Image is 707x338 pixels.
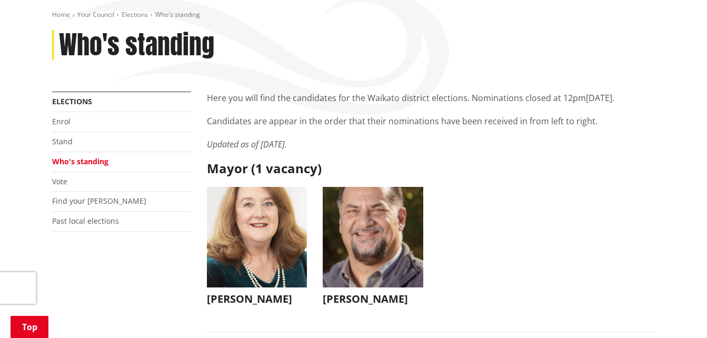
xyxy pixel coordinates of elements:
a: Who's standing [52,156,108,166]
a: Home [52,10,70,19]
a: Your Council [77,10,114,19]
nav: breadcrumb [52,11,655,19]
a: Elections [122,10,148,19]
a: Top [11,316,48,338]
strong: Mayor (1 vacancy) [207,160,322,177]
h3: [PERSON_NAME] [207,293,307,305]
img: WO-M__CHURCH_J__UwGuY [207,187,307,287]
a: Vote [52,176,67,186]
img: WO-M__BECH_A__EWN4j [323,187,423,287]
button: [PERSON_NAME] [207,187,307,311]
p: Candidates are appear in the order that their nominations have been received in from left to right. [207,115,655,127]
h1: Who's standing [59,30,214,61]
iframe: Messenger Launcher [659,294,696,332]
a: Stand [52,136,73,146]
button: [PERSON_NAME] [323,187,423,311]
a: Past local elections [52,216,119,226]
p: Here you will find the candidates for the Waikato district elections. Nominations closed at 12pm[... [207,92,655,104]
em: Updated as of [DATE]. [207,138,287,150]
span: Who's standing [155,10,200,19]
a: Enrol [52,116,71,126]
a: Elections [52,96,92,106]
a: Find your [PERSON_NAME] [52,196,146,206]
h3: [PERSON_NAME] [323,293,423,305]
